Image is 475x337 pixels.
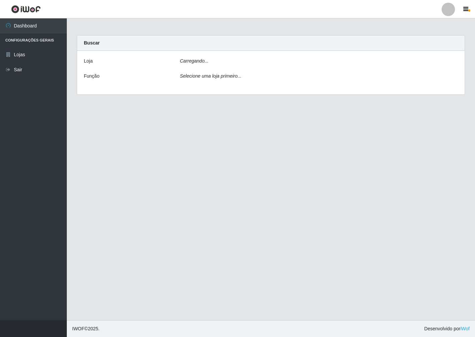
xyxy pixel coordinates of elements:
i: Carregando... [180,58,209,64]
i: Selecione uma loja primeiro... [180,73,242,79]
img: CoreUI Logo [11,5,41,13]
label: Função [84,73,100,80]
label: Loja [84,58,93,65]
span: Desenvolvido por [424,325,470,332]
strong: Buscar [84,40,100,46]
span: IWOF [72,326,85,331]
a: iWof [460,326,470,331]
span: © 2025 . [72,325,100,332]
